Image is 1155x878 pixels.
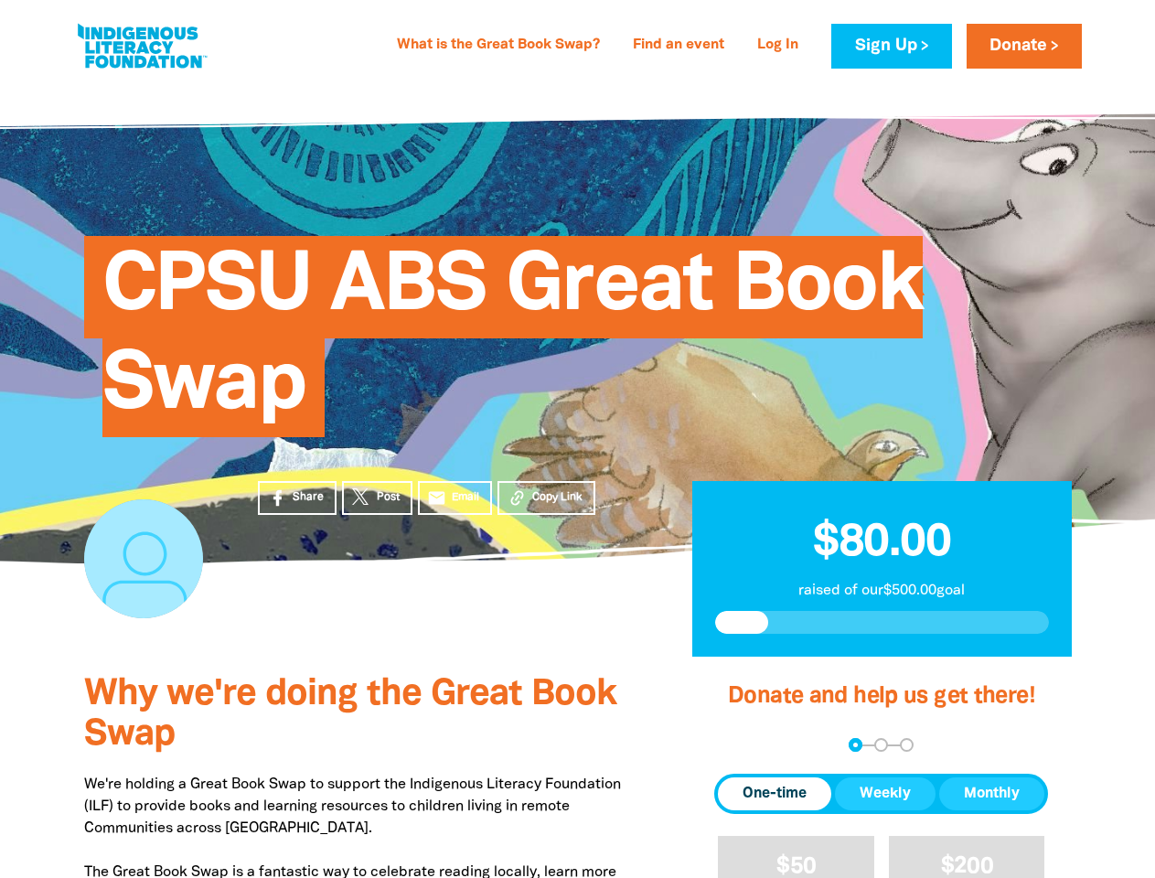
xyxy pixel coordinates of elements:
[728,686,1035,707] span: Donate and help us get there!
[746,31,809,60] a: Log In
[497,481,595,515] button: Copy Link
[386,31,611,60] a: What is the Great Book Swap?
[831,24,951,69] a: Sign Up
[743,783,807,805] span: One-time
[967,24,1082,69] a: Donate
[941,856,993,877] span: $200
[715,580,1049,602] p: raised of our $500.00 goal
[532,489,583,506] span: Copy Link
[849,738,862,752] button: Navigate to step 1 of 3 to enter your donation amount
[102,250,923,437] span: CPSU ABS Great Book Swap
[293,489,324,506] span: Share
[860,783,911,805] span: Weekly
[452,489,479,506] span: Email
[84,678,616,752] span: Why we're doing the Great Book Swap
[835,777,936,810] button: Weekly
[258,481,337,515] a: Share
[622,31,735,60] a: Find an event
[900,738,914,752] button: Navigate to step 3 of 3 to enter your payment details
[964,783,1020,805] span: Monthly
[377,489,400,506] span: Post
[776,856,816,877] span: $50
[342,481,412,515] a: Post
[714,774,1048,814] div: Donation frequency
[874,738,888,752] button: Navigate to step 2 of 3 to enter your details
[813,522,951,564] span: $80.00
[939,777,1044,810] button: Monthly
[427,488,446,508] i: email
[418,481,493,515] a: emailEmail
[718,777,831,810] button: One-time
